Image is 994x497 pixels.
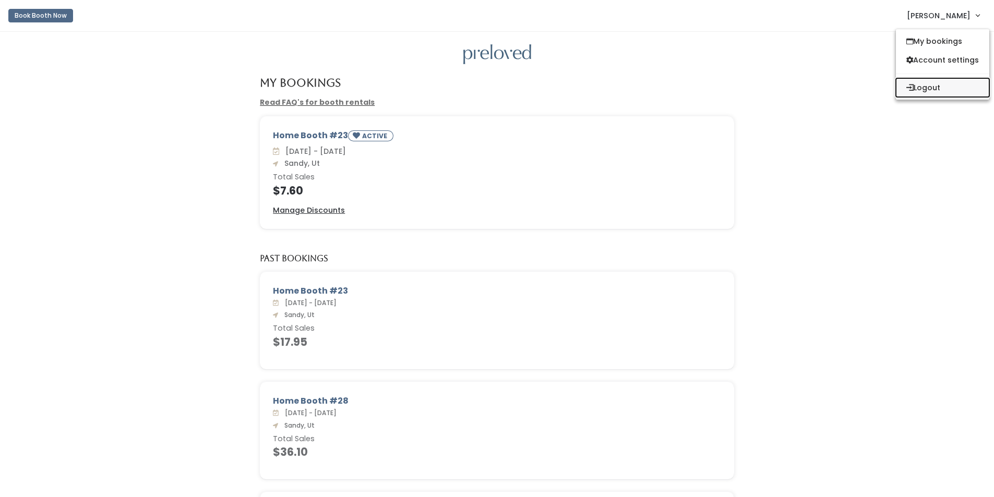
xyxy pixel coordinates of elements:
[273,446,721,458] h4: $36.10
[896,51,989,69] a: Account settings
[280,158,320,168] span: Sandy, Ut
[260,97,375,107] a: Read FAQ's for booth rentals
[907,10,971,21] span: [PERSON_NAME]
[260,77,341,89] h4: My Bookings
[463,44,531,65] img: preloved logo
[273,336,721,348] h4: $17.95
[8,4,73,27] a: Book Booth Now
[273,205,345,216] a: Manage Discounts
[896,78,989,97] button: Logout
[281,146,346,156] span: [DATE] - [DATE]
[280,310,315,319] span: Sandy, Ut
[273,285,721,297] div: Home Booth #23
[273,173,721,181] h6: Total Sales
[896,4,990,27] a: [PERSON_NAME]
[273,129,721,146] div: Home Booth #23
[273,435,721,443] h6: Total Sales
[281,408,337,417] span: [DATE] - [DATE]
[281,298,337,307] span: [DATE] - [DATE]
[280,421,315,430] span: Sandy, Ut
[362,131,389,140] small: ACTIVE
[273,395,721,407] div: Home Booth #28
[273,324,721,333] h6: Total Sales
[8,9,73,22] button: Book Booth Now
[896,32,989,51] a: My bookings
[260,254,328,263] h5: Past Bookings
[273,185,721,197] h4: $7.60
